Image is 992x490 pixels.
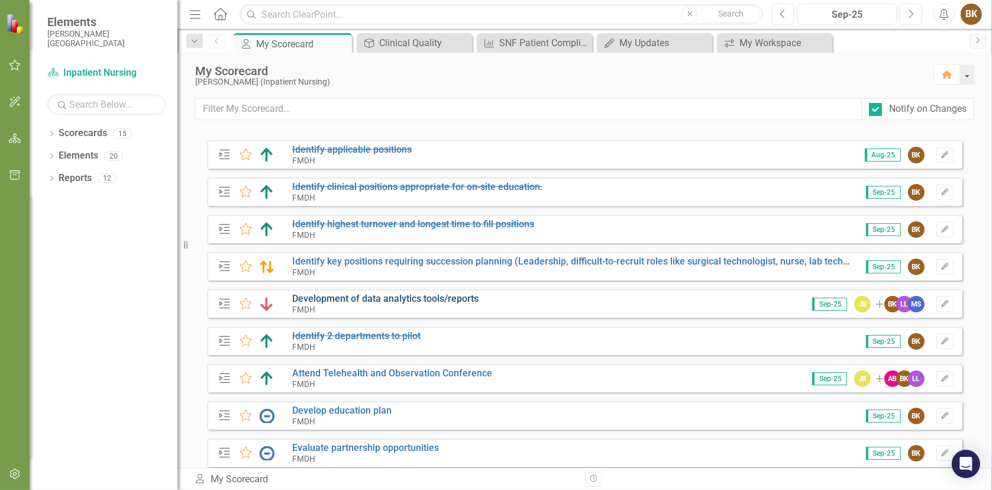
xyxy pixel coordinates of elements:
div: My Workspace [739,36,829,50]
img: Above Target [259,223,274,237]
div: SNF Patient Complications [499,36,589,50]
input: Search Below... [47,94,166,115]
span: Search [718,9,744,18]
span: Sep-25 [866,410,901,423]
img: Above Target [259,372,274,386]
small: FMDH [292,379,315,389]
div: Open Intercom Messenger [952,450,980,478]
a: Identify highest turnover and longest time to fill positions [292,218,534,230]
a: Identify 2 departments to pilot [292,330,421,341]
div: [PERSON_NAME] (Inpatient Nursing) [195,78,922,86]
div: BK [908,221,925,238]
a: Development of data analytics tools/reports [292,293,479,304]
small: [PERSON_NAME][GEOGRAPHIC_DATA] [47,29,166,49]
div: BK [908,333,925,350]
a: Identify applicable positions [292,144,412,155]
div: 20 [104,151,123,161]
span: Sep-25 [866,186,901,199]
span: Sep-25 [866,223,901,236]
div: Sep-25 [802,8,893,22]
input: Search ClearPoint... [240,4,763,25]
div: Notify on Changes [889,102,967,116]
small: FMDH [292,230,315,240]
div: MS [908,296,925,312]
a: Inpatient Nursing [47,66,166,80]
span: Sep-25 [866,260,901,273]
div: LL [908,370,925,387]
button: Search [701,6,760,22]
div: JB [854,370,871,387]
span: Sep-25 [812,372,847,385]
small: FMDH [292,267,315,277]
input: Filter My Scorecard... [195,98,862,120]
small: FMDH [292,305,315,314]
div: BK [908,408,925,424]
span: Elements [47,15,166,29]
a: Clinical Quality [360,36,469,50]
a: Identify clinical positions appropriate for on-site education. [292,181,542,192]
small: FMDH [292,156,315,165]
div: BK [908,445,925,462]
div: BK [908,259,925,275]
a: Scorecards [59,127,107,140]
a: Develop education plan [292,405,392,416]
small: FMDH [292,417,315,426]
img: ClearPoint Strategy [6,14,27,34]
a: My Updates [600,36,709,50]
a: SNF Patient Complications [480,36,589,50]
a: My Workspace [720,36,829,50]
img: Above Target [259,185,274,199]
span: Sep-25 [812,298,847,311]
div: AB [884,370,901,387]
span: Sep-25 [866,335,901,348]
a: Attend Telehealth and Observation Conference [292,367,492,379]
div: 15 [113,128,132,138]
img: Below Plan [259,297,274,311]
div: BK [908,184,925,201]
div: BK [908,147,925,163]
span: Sep-25 [866,447,901,460]
div: My Scorecard [194,473,576,486]
small: FMDH [292,193,315,202]
small: FMDH [292,342,315,352]
div: Clinical Quality [379,36,469,50]
a: Identify key positions requiring succession planning (Leadership, difficult-to-recruit roles like... [292,256,899,267]
button: BK [961,4,982,25]
div: BK [884,296,901,312]
img: Caution [259,260,274,274]
div: My Updates [619,36,709,50]
div: My Scorecard [195,65,922,78]
a: Elements [59,149,98,163]
button: Sep-25 [797,4,897,25]
span: Aug-25 [865,149,901,162]
img: Above Target [259,148,274,162]
img: Above Target [259,334,274,349]
div: BK [896,370,913,387]
a: Evaluate partnership opportunities [292,442,439,453]
div: My Scorecard [256,37,349,51]
small: FMDH [292,454,315,463]
div: 12 [98,173,117,183]
div: LL [896,296,913,312]
img: No Information [259,446,274,460]
img: No Information [259,409,274,423]
a: Reports [59,172,92,185]
div: JB [854,296,871,312]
